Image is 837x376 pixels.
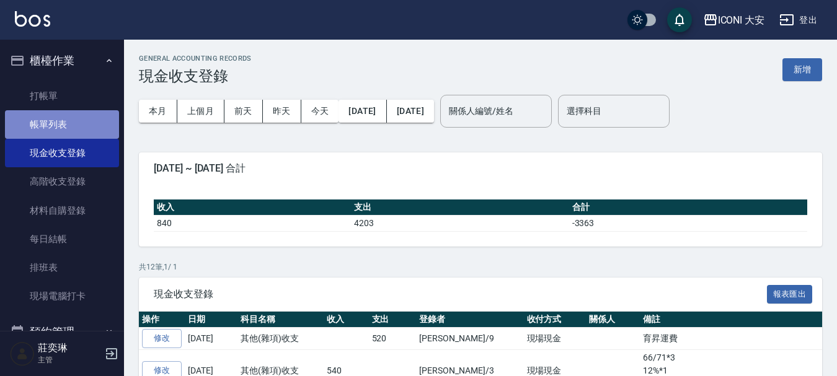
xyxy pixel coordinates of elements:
img: Logo [15,11,50,27]
a: 報表匯出 [767,287,813,299]
a: 現場電腦打卡 [5,282,119,310]
h2: GENERAL ACCOUNTING RECORDS [139,55,252,63]
button: 新增 [782,58,822,81]
th: 合計 [569,199,807,216]
button: 櫃檯作業 [5,45,119,77]
td: [DATE] [185,328,237,350]
td: 520 [369,328,417,350]
a: 現金收支登錄 [5,139,119,167]
th: 操作 [139,312,185,328]
img: Person [10,341,35,366]
td: 其他(雜項)收支 [237,328,324,350]
p: 共 12 筆, 1 / 1 [139,261,822,273]
span: [DATE] ~ [DATE] 合計 [154,162,807,175]
button: 報表匯出 [767,285,813,304]
a: 高階收支登錄 [5,167,119,196]
button: 上個月 [177,100,224,123]
p: 主管 [38,354,101,365]
a: 每日結帳 [5,225,119,253]
button: save [667,7,692,32]
a: 新增 [782,63,822,75]
span: 現金收支登錄 [154,288,767,300]
a: 打帳單 [5,82,119,110]
button: 前天 [224,100,263,123]
a: 修改 [142,329,182,348]
h3: 現金收支登錄 [139,68,252,85]
h5: 莊奕琳 [38,342,101,354]
th: 登錄者 [416,312,523,328]
button: 登出 [774,9,822,32]
td: 現場現金 [524,328,587,350]
button: [DATE] [387,100,434,123]
th: 支出 [351,199,569,216]
th: 科目名稱 [237,312,324,328]
button: 今天 [301,100,339,123]
a: 材料自購登錄 [5,196,119,225]
th: 收入 [154,199,351,216]
button: [DATE] [339,100,386,123]
th: 收入 [324,312,369,328]
th: 關係人 [586,312,640,328]
td: [PERSON_NAME]/9 [416,328,523,350]
div: ICONI 大安 [718,12,765,28]
button: 昨天 [263,100,301,123]
th: 支出 [369,312,417,328]
a: 帳單列表 [5,110,119,139]
a: 排班表 [5,253,119,282]
button: 預約管理 [5,316,119,348]
td: 4203 [351,215,569,231]
button: ICONI 大安 [698,7,770,33]
td: -3363 [569,215,807,231]
td: 840 [154,215,351,231]
button: 本月 [139,100,177,123]
th: 日期 [185,312,237,328]
th: 收付方式 [524,312,587,328]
